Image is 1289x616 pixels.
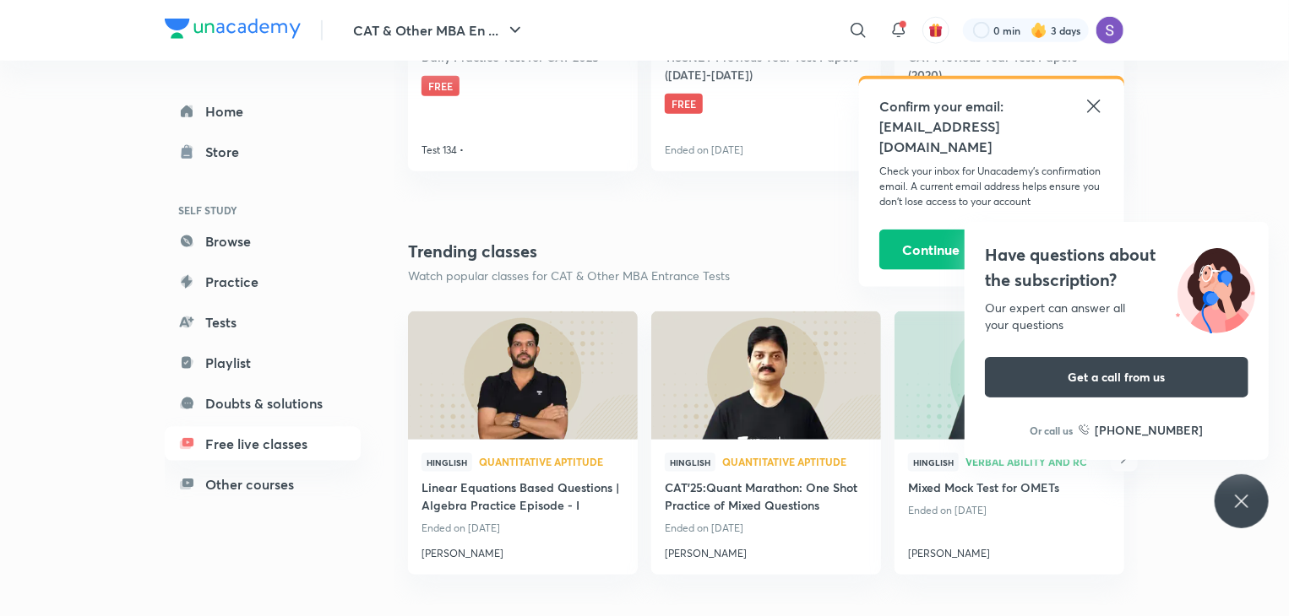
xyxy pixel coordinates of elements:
a: new-thumbnail [895,311,1124,440]
span: Hinglish [908,453,959,472]
a: [PERSON_NAME] [665,539,867,561]
h5: Confirm your email: [879,96,1104,116]
p: Ended on [DATE] [422,517,624,539]
p: Ended on [DATE] [665,517,867,539]
a: new-thumbnail [408,311,638,440]
span: Hinglish [422,453,472,472]
a: Playlist [165,346,361,380]
a: Verbal Ability and RC [965,457,1111,468]
span: Hinglish [665,453,715,472]
button: avatar [922,17,949,44]
a: Free live classes [165,427,361,461]
a: Store [165,135,361,169]
h6: SELF STUDY [165,196,361,224]
a: new-thumbnail [651,311,881,440]
span: Verbal Ability and RC [965,457,1111,467]
a: Quantitative Aptitude [479,457,624,468]
img: Company Logo [165,19,301,39]
p: Watch popular classes for CAT & Other MBA Entrance Tests [408,267,730,284]
a: Doubts & solutions [165,386,361,420]
a: Home [165,95,361,128]
a: Company Logo [165,19,301,43]
a: Linear Equations Based Questions | Algebra Practice Episode - I [422,478,624,517]
span: Quantitative Aptitude [479,457,624,467]
a: [PERSON_NAME] [422,539,624,561]
a: Tests [165,305,361,339]
h5: [EMAIL_ADDRESS][DOMAIN_NAME] [879,116,1104,157]
h6: [PHONE_NUMBER] [1096,421,1204,439]
a: [PERSON_NAME] [908,539,1111,561]
a: Practice [165,265,361,299]
h4: TISSNET Previous Year Test Papers ([DATE]-[DATE]) [665,48,867,84]
a: Mixed Mock Test for OMETs [908,478,1111,500]
p: Or call us [1031,423,1074,438]
img: new-thumbnail [649,310,883,440]
a: Daily Practice Test for CAT 2025FREETest 134 • [408,28,638,171]
img: avatar [928,23,944,38]
img: new-thumbnail [405,310,639,440]
button: CAT & Other MBA En ... [343,14,536,47]
a: Other courses [165,467,361,501]
h4: CAT Previous Year Test Papers (2020) [908,48,1111,84]
h2: Trending classes [408,239,730,264]
a: Browse [165,224,361,258]
div: Our expert can answer all your questions [985,300,1248,333]
button: Get a call from us [985,357,1248,397]
img: streak [1031,22,1047,39]
p: Test 134 • [422,143,464,158]
button: Continue [879,230,982,270]
span: Quantitative Aptitude [722,457,867,467]
p: Check your inbox for Unacademy’s confirmation email. A current email address helps ensure you don... [879,164,1104,209]
span: FREE [665,94,703,114]
img: ttu_illustration_new.svg [1162,242,1269,333]
p: Ended on [DATE] [665,143,743,158]
a: [PHONE_NUMBER] [1079,421,1204,439]
p: Ended on [DATE] [908,500,1111,521]
img: Sapara Premji [1096,16,1124,45]
div: Store [205,142,249,162]
a: CAT'25:Quant Marathon: One Shot Practice of Mixed Questions [665,478,867,517]
a: TISSNET Previous Year Test Papers ([DATE]-[DATE])FREEEnded on [DATE] [651,28,881,171]
span: FREE [422,76,460,96]
a: Quantitative Aptitude [722,457,867,468]
h4: Have questions about the subscription? [985,242,1248,293]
